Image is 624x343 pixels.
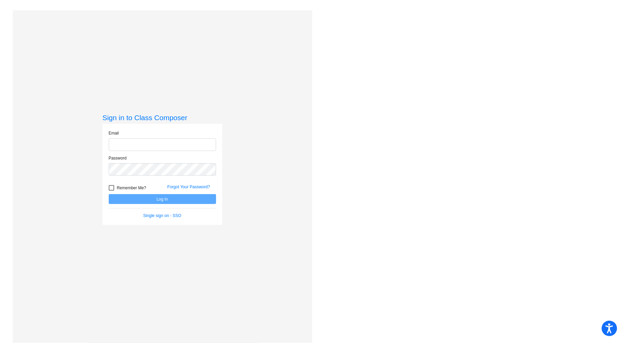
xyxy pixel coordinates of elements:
button: Log In [109,194,216,204]
h3: Sign in to Class Composer [103,113,222,122]
label: Password [109,155,127,161]
a: Forgot Your Password? [168,185,210,189]
label: Email [109,130,119,136]
span: Remember Me? [117,184,146,192]
a: Single sign on - SSO [143,213,181,218]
